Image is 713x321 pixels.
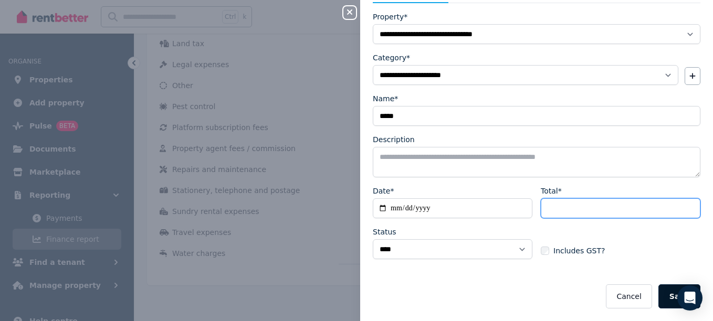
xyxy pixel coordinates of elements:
[373,12,407,22] label: Property*
[373,186,394,196] label: Date*
[677,285,702,311] div: Open Intercom Messenger
[658,284,700,308] button: Save
[373,134,415,145] label: Description
[541,186,562,196] label: Total*
[553,245,605,256] span: Includes GST?
[373,93,398,104] label: Name*
[541,247,549,255] input: Includes GST?
[373,227,396,237] label: Status
[606,284,652,308] button: Cancel
[373,52,410,63] label: Category*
